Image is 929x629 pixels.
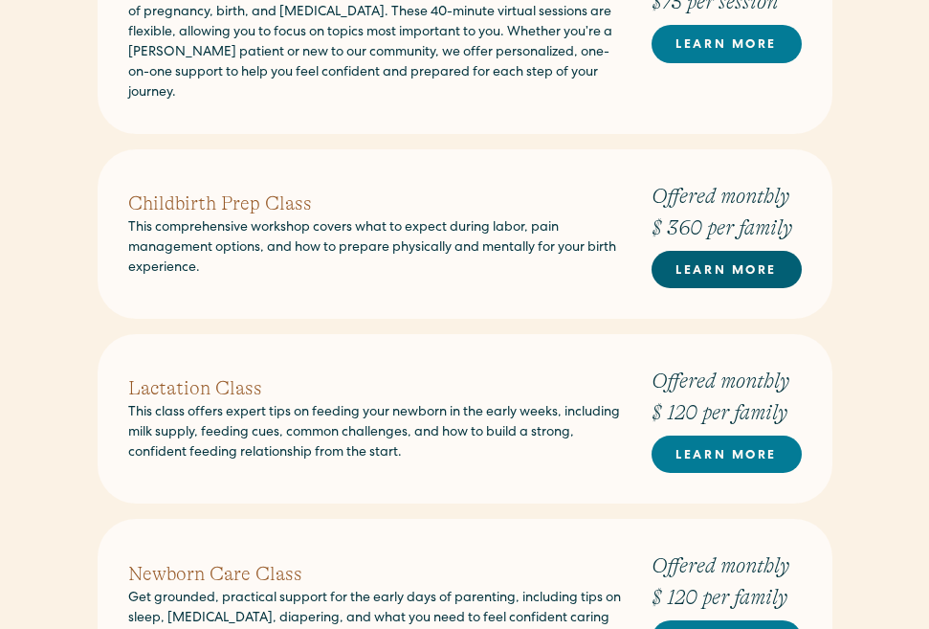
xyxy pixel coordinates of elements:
[652,396,802,428] div: $ 120 per family
[652,365,802,396] div: Offered monthly
[652,180,802,212] div: Offered monthly
[652,581,802,613] div: $ 120 per family
[652,550,802,581] div: Offered monthly
[128,218,621,279] p: This comprehensive workshop covers what to expect during labor, pain management options, and how ...
[128,403,621,463] p: This class offers expert tips on feeding your newborn in the early weeks, including milk supply, ...
[652,212,802,243] div: $ 360 per family
[128,560,621,589] h2: Newborn Care Class
[652,25,802,62] a: LEARN MORE
[128,374,621,403] h2: Lactation Class
[128,190,621,218] h2: Childbirth Prep Class
[652,251,802,288] a: LEARN MORE
[652,436,802,473] a: LEARN MORE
